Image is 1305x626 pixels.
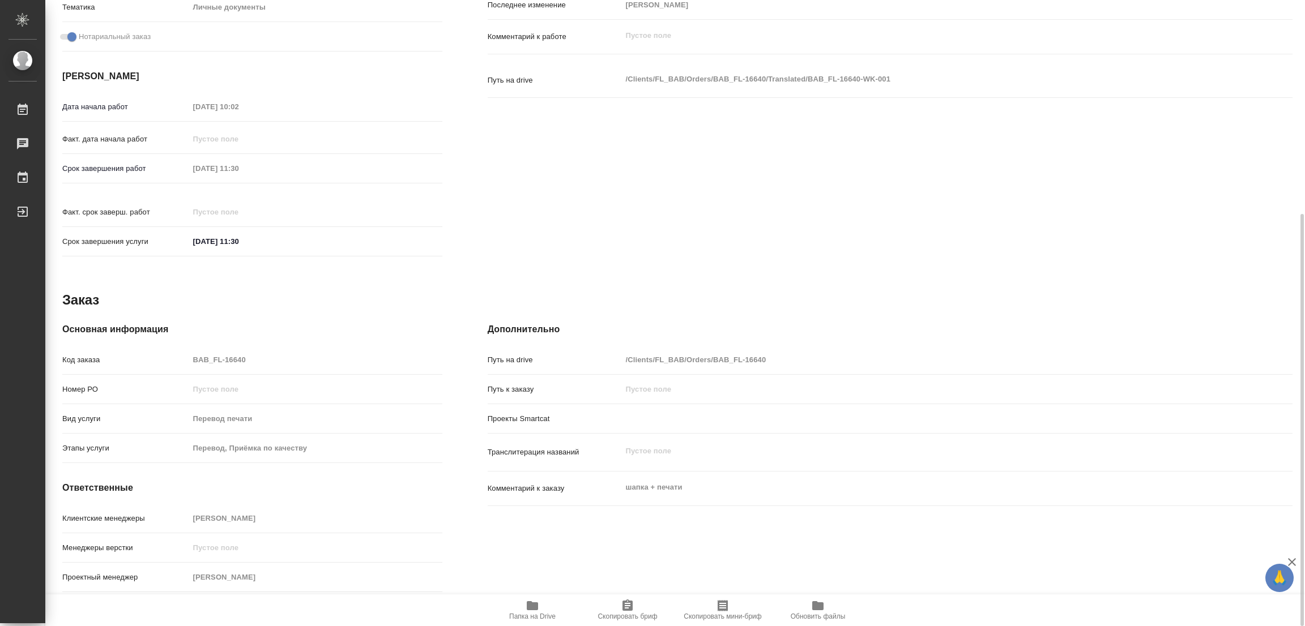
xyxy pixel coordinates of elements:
[488,31,622,42] p: Комментарий к работе
[62,481,442,495] h4: Ответственные
[791,612,846,620] span: Обновить файлы
[62,291,99,309] h2: Заказ
[62,134,189,145] p: Факт. дата начала работ
[62,413,189,425] p: Вид услуги
[509,612,556,620] span: Папка на Drive
[189,381,442,397] input: Пустое поле
[488,75,622,86] p: Путь на drive
[488,384,622,395] p: Путь к заказу
[62,513,189,524] p: Клиентские менеджеры
[684,612,761,620] span: Скопировать мини-бриф
[189,233,288,250] input: ✎ Введи что-нибудь
[488,413,622,425] p: Проекты Smartcat
[62,101,189,113] p: Дата начала работ
[62,443,189,454] p: Этапы услуги
[189,539,442,556] input: Пустое поле
[675,594,770,626] button: Скопировать мини-бриф
[189,440,442,456] input: Пустое поле
[62,70,442,83] h4: [PERSON_NAME]
[770,594,865,626] button: Обновить файлы
[488,323,1293,336] h4: Дополнительно
[488,354,622,366] p: Путь на drive
[62,236,189,247] p: Срок завершения услуги
[622,381,1226,397] input: Пустое поле
[1265,564,1294,592] button: 🙏
[62,542,189,554] p: Менеджеры верстки
[622,351,1226,368] input: Пустое поле
[189,510,442,526] input: Пустое поле
[62,354,189,366] p: Код заказа
[580,594,675,626] button: Скопировать бриф
[62,207,189,218] p: Факт. срок заверш. работ
[488,447,622,458] p: Транслитерация названий
[62,572,189,583] p: Проектный менеджер
[189,131,288,147] input: Пустое поле
[189,410,442,427] input: Пустое поле
[62,2,189,13] p: Тематика
[622,478,1226,497] textarea: шапка + печати
[622,70,1226,89] textarea: /Clients/FL_BAB/Orders/BAB_FL-16640/Translated/BAB_FL-16640-WK-001
[79,31,151,42] span: Нотариальный заказ
[62,163,189,174] p: Срок завершения работ
[488,483,622,494] p: Комментарий к заказу
[189,569,442,585] input: Пустое поле
[485,594,580,626] button: Папка на Drive
[62,323,442,336] h4: Основная информация
[598,612,657,620] span: Скопировать бриф
[1270,566,1289,590] span: 🙏
[62,384,189,395] p: Номер РО
[189,98,288,115] input: Пустое поле
[189,351,442,368] input: Пустое поле
[189,160,288,177] input: Пустое поле
[189,204,288,220] input: Пустое поле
